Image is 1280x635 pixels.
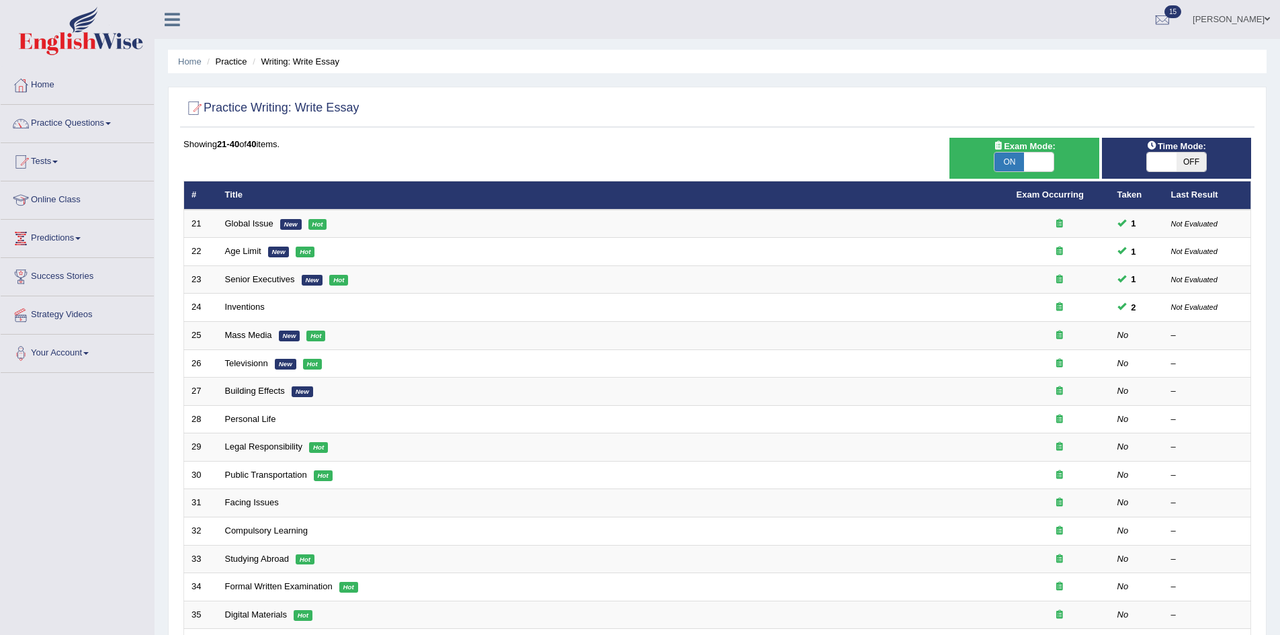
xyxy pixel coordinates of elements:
[1171,581,1244,593] div: –
[184,210,218,238] td: 21
[1171,303,1218,311] small: Not Evaluated
[1117,414,1129,424] em: No
[1126,272,1142,286] span: You can still take this question
[218,181,1009,210] th: Title
[339,582,358,593] em: Hot
[1017,581,1103,593] div: Exam occurring question
[225,581,333,591] a: Formal Written Examination
[1117,386,1129,396] em: No
[1171,247,1218,255] small: Not Evaluated
[1017,189,1084,200] a: Exam Occurring
[303,359,322,370] em: Hot
[1171,469,1244,482] div: –
[1171,329,1244,342] div: –
[1017,385,1103,398] div: Exam occurring question
[268,247,290,257] em: New
[1164,5,1181,18] span: 15
[1117,525,1129,536] em: No
[1,335,154,368] a: Your Account
[1017,441,1103,454] div: Exam occurring question
[279,331,300,341] em: New
[225,330,272,340] a: Mass Media
[296,554,314,565] em: Hot
[1117,470,1129,480] em: No
[275,359,296,370] em: New
[225,358,268,368] a: Televisionn
[1,220,154,253] a: Predictions
[184,573,218,601] td: 34
[1117,441,1129,452] em: No
[225,218,273,228] a: Global Issue
[249,55,339,68] li: Writing: Write Essay
[183,138,1251,151] div: Showing of items.
[1171,413,1244,426] div: –
[1017,245,1103,258] div: Exam occurring question
[225,609,287,620] a: Digital Materials
[1,296,154,330] a: Strategy Videos
[1110,181,1164,210] th: Taken
[1017,273,1103,286] div: Exam occurring question
[1177,153,1206,171] span: OFF
[225,414,276,424] a: Personal Life
[329,275,348,286] em: Hot
[184,181,218,210] th: #
[217,139,239,149] b: 21-40
[1171,497,1244,509] div: –
[184,489,218,517] td: 31
[1017,525,1103,538] div: Exam occurring question
[306,331,325,341] em: Hot
[1171,609,1244,622] div: –
[294,610,312,621] em: Hot
[183,98,359,118] h2: Practice Writing: Write Essay
[1164,181,1251,210] th: Last Result
[225,386,285,396] a: Building Effects
[225,274,295,284] a: Senior Executives
[994,153,1024,171] span: ON
[1017,329,1103,342] div: Exam occurring question
[1117,497,1129,507] em: No
[308,219,327,230] em: Hot
[225,246,261,256] a: Age Limit
[225,554,289,564] a: Studying Abroad
[1126,245,1142,259] span: You can still take this question
[225,470,307,480] a: Public Transportation
[225,302,265,312] a: Inventions
[1,105,154,138] a: Practice Questions
[1171,553,1244,566] div: –
[247,139,256,149] b: 40
[309,442,328,453] em: Hot
[184,322,218,350] td: 25
[292,386,313,397] em: New
[1,67,154,100] a: Home
[302,275,323,286] em: New
[184,294,218,322] td: 24
[988,139,1060,153] span: Exam Mode:
[184,265,218,294] td: 23
[225,525,308,536] a: Compulsory Learning
[1171,276,1218,284] small: Not Evaluated
[949,138,1099,179] div: Show exams occurring in exams
[1017,609,1103,622] div: Exam occurring question
[1171,441,1244,454] div: –
[184,405,218,433] td: 28
[184,349,218,378] td: 26
[1171,220,1218,228] small: Not Evaluated
[1142,139,1211,153] span: Time Mode:
[1017,218,1103,230] div: Exam occurring question
[184,545,218,573] td: 33
[1126,216,1142,230] span: You can still take this question
[1,181,154,215] a: Online Class
[280,219,302,230] em: New
[1171,385,1244,398] div: –
[1117,358,1129,368] em: No
[225,497,279,507] a: Facing Issues
[1017,553,1103,566] div: Exam occurring question
[314,470,333,481] em: Hot
[1,258,154,292] a: Success Stories
[184,238,218,266] td: 22
[1017,357,1103,370] div: Exam occurring question
[184,601,218,629] td: 35
[1117,330,1129,340] em: No
[1017,301,1103,314] div: Exam occurring question
[204,55,247,68] li: Practice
